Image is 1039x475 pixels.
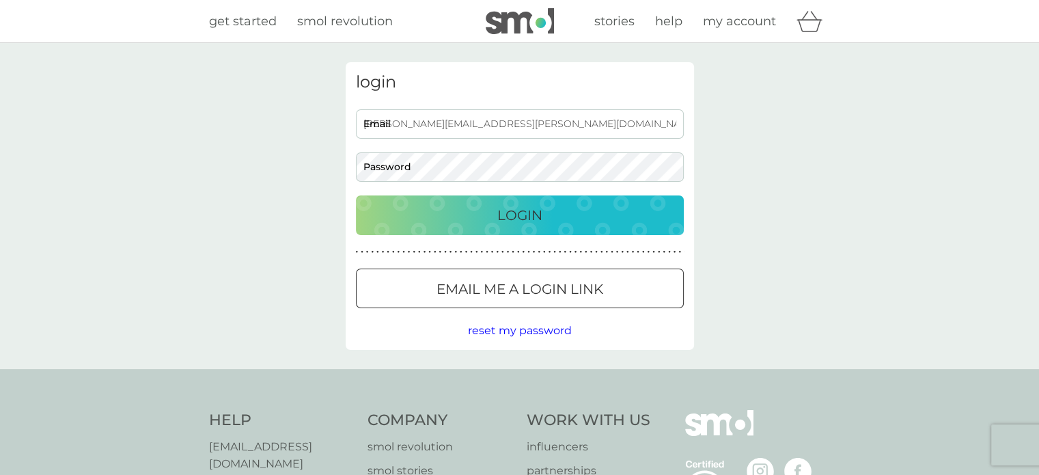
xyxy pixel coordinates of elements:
[626,249,629,256] p: ●
[449,249,452,256] p: ●
[658,249,661,256] p: ●
[523,249,525,256] p: ●
[533,249,536,256] p: ●
[501,249,504,256] p: ●
[361,249,363,256] p: ●
[382,249,385,256] p: ●
[538,249,540,256] p: ●
[674,249,676,256] p: ●
[527,438,650,456] a: influencers
[356,269,684,308] button: Email me a login link
[297,12,393,31] a: smol revolution
[439,249,442,256] p: ●
[655,12,682,31] a: help
[437,278,603,300] p: Email me a login link
[297,14,393,29] span: smol revolution
[595,249,598,256] p: ●
[460,249,462,256] p: ●
[632,249,635,256] p: ●
[418,249,421,256] p: ●
[685,410,753,457] img: smol
[507,249,510,256] p: ●
[366,249,369,256] p: ●
[368,438,513,456] a: smol revolution
[621,249,624,256] p: ●
[611,249,613,256] p: ●
[585,249,587,256] p: ●
[486,249,488,256] p: ●
[444,249,447,256] p: ●
[402,249,405,256] p: ●
[616,249,619,256] p: ●
[655,14,682,29] span: help
[465,249,468,256] p: ●
[468,324,572,337] span: reset my password
[594,14,635,29] span: stories
[517,249,520,256] p: ●
[209,410,355,431] h4: Help
[356,249,359,256] p: ●
[486,8,554,34] img: smol
[642,249,645,256] p: ●
[428,249,431,256] p: ●
[594,12,635,31] a: stories
[574,249,577,256] p: ●
[652,249,655,256] p: ●
[600,249,603,256] p: ●
[209,12,277,31] a: get started
[527,410,650,431] h4: Work With Us
[703,14,776,29] span: my account
[209,438,355,473] a: [EMAIL_ADDRESS][DOMAIN_NAME]
[543,249,546,256] p: ●
[549,249,551,256] p: ●
[491,249,494,256] p: ●
[569,249,572,256] p: ●
[678,249,681,256] p: ●
[368,410,513,431] h4: Company
[663,249,665,256] p: ●
[413,249,415,256] p: ●
[564,249,567,256] p: ●
[434,249,437,256] p: ●
[527,249,530,256] p: ●
[371,249,374,256] p: ●
[209,14,277,29] span: get started
[387,249,389,256] p: ●
[512,249,514,256] p: ●
[398,249,400,256] p: ●
[590,249,593,256] p: ●
[468,322,572,340] button: reset my password
[497,204,542,226] p: Login
[796,8,831,35] div: basket
[475,249,478,256] p: ●
[481,249,484,256] p: ●
[579,249,582,256] p: ●
[424,249,426,256] p: ●
[668,249,671,256] p: ●
[648,249,650,256] p: ●
[559,249,562,256] p: ●
[637,249,639,256] p: ●
[392,249,395,256] p: ●
[454,249,457,256] p: ●
[496,249,499,256] p: ●
[606,249,609,256] p: ●
[356,72,684,92] h3: login
[553,249,556,256] p: ●
[376,249,379,256] p: ●
[470,249,473,256] p: ●
[408,249,411,256] p: ●
[703,12,776,31] a: my account
[356,195,684,235] button: Login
